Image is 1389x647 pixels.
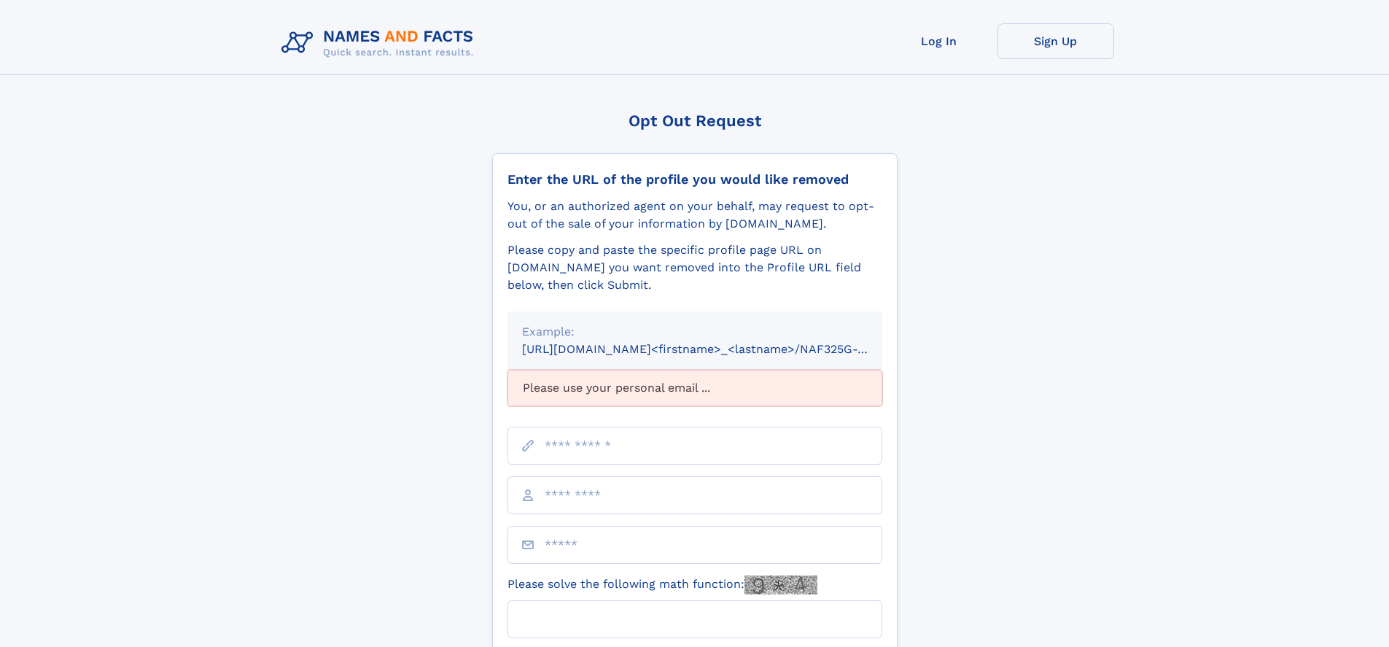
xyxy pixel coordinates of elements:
div: Example: [522,323,868,341]
div: Opt Out Request [492,112,898,130]
img: Logo Names and Facts [276,23,486,63]
div: Please copy and paste the specific profile page URL on [DOMAIN_NAME] you want removed into the Pr... [507,241,882,294]
div: Enter the URL of the profile you would like removed [507,171,882,187]
small: [URL][DOMAIN_NAME]<firstname>_<lastname>/NAF325G-xxxxxxxx [522,342,910,356]
label: Please solve the following math function: [507,576,817,594]
div: Please use your personal email ... [507,370,882,406]
div: You, or an authorized agent on your behalf, may request to opt-out of the sale of your informatio... [507,198,882,233]
a: Sign Up [997,23,1114,59]
a: Log In [881,23,997,59]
